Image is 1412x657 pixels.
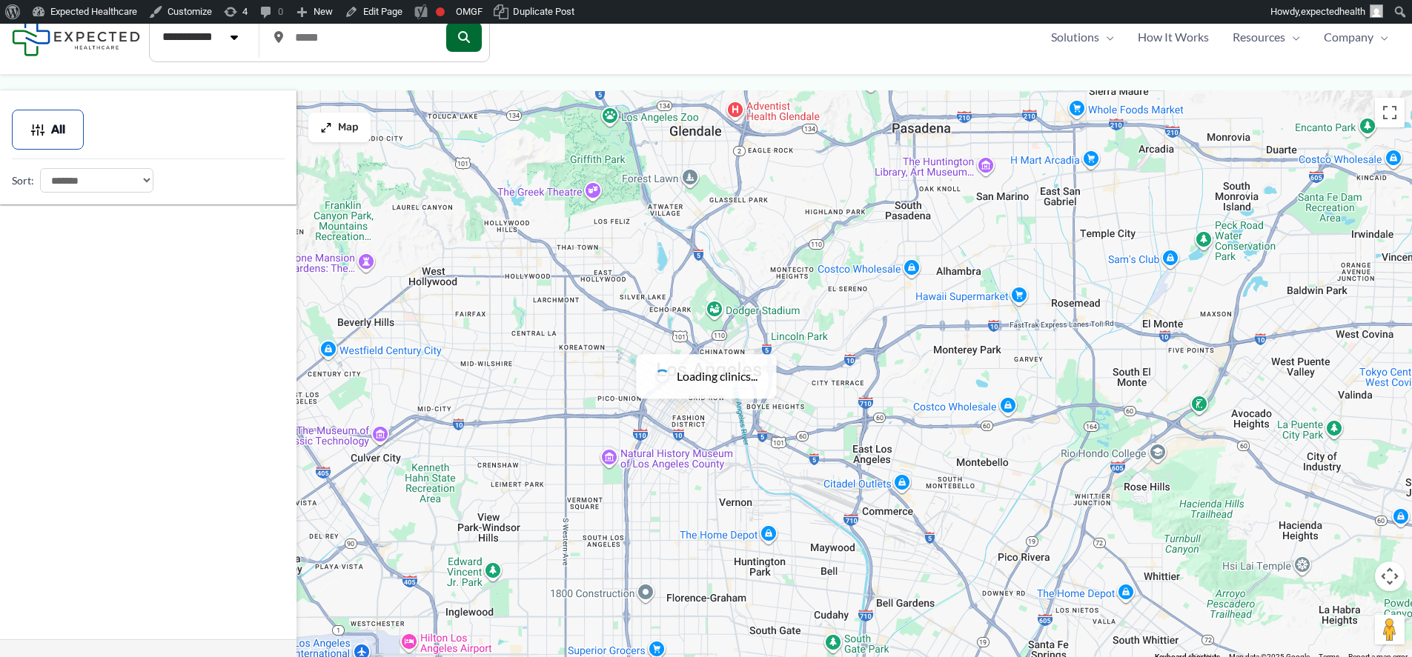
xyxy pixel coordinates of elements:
div: Focus keyphrase not set [436,7,445,16]
a: CompanyMenu Toggle [1312,26,1400,48]
a: How It Works [1126,26,1221,48]
span: Menu Toggle [1285,26,1300,48]
img: Expected Healthcare Logo - side, dark font, small [12,18,140,56]
a: SolutionsMenu Toggle [1039,26,1126,48]
label: Sort: [12,171,34,190]
img: Maximize [320,121,332,133]
span: Resources [1233,26,1285,48]
button: Toggle fullscreen view [1375,98,1405,127]
span: Loading clinics... [677,365,758,387]
span: Menu Toggle [1373,26,1388,48]
span: Menu Toggle [1099,26,1114,48]
span: Map [338,121,359,134]
span: Company [1324,26,1373,48]
span: Solutions [1051,26,1099,48]
button: Map [308,113,371,142]
button: Map camera controls [1375,561,1405,591]
span: All [51,124,65,135]
button: All [12,110,84,150]
a: ResourcesMenu Toggle [1221,26,1312,48]
img: Filter [30,122,45,137]
span: expectedhealth [1301,6,1365,17]
button: Drag Pegman onto the map to open Street View [1375,615,1405,644]
span: How It Works [1138,26,1209,48]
